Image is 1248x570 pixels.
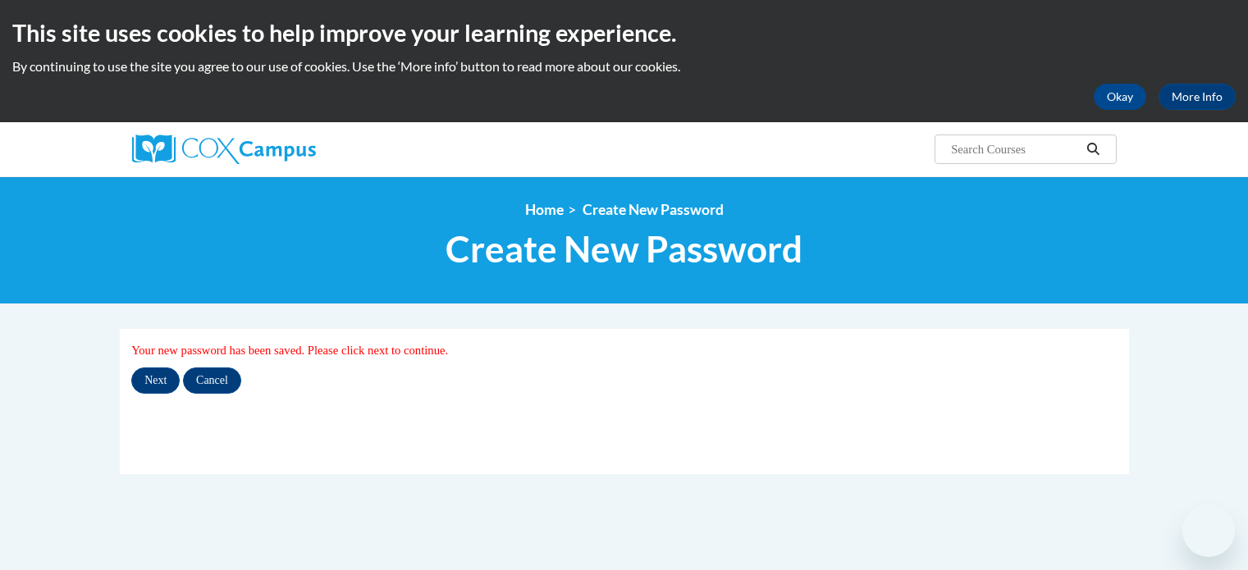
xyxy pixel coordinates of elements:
[583,201,724,218] span: Create New Password
[1159,84,1236,110] a: More Info
[132,135,316,164] img: Cox Campus
[183,367,241,394] input: Cancel
[446,227,802,271] span: Create New Password
[949,139,1081,159] input: Search Courses
[1182,504,1235,557] iframe: Button to launch messaging window
[131,367,180,394] input: Next
[525,201,564,218] a: Home
[132,135,444,164] a: Cox Campus
[1081,139,1105,159] button: Search
[131,344,448,357] span: Your new password has been saved. Please click next to continue.
[12,16,1236,49] h2: This site uses cookies to help improve your learning experience.
[1094,84,1146,110] button: Okay
[12,57,1236,75] p: By continuing to use the site you agree to our use of cookies. Use the ‘More info’ button to read...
